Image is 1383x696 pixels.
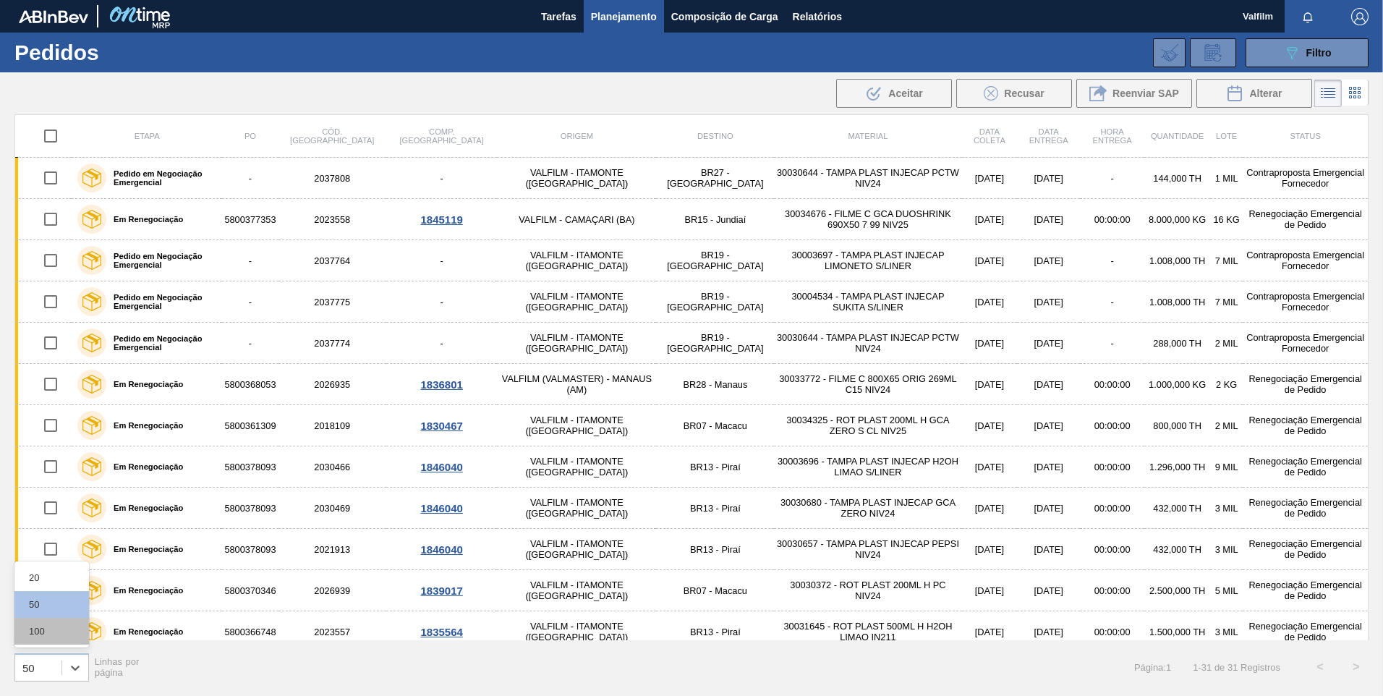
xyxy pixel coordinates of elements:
[1290,132,1320,140] span: Status
[1210,488,1243,529] td: 3 MIL
[15,488,1369,529] a: Em Renegociação58003780932030469VALFILM - ITAMONTE ([GEOGRAPHIC_DATA])BR13 - Piraí30030680 - TAMP...
[774,364,961,405] td: 30033772 - FILME C 800X65 ORIG 269ML C15 NIV24
[497,158,656,199] td: VALFILM - ITAMONTE ([GEOGRAPHIC_DATA])
[1210,446,1243,488] td: 9 MIL
[1243,240,1368,281] td: Contraproposta Emergencial Fornecedor
[19,10,88,23] img: TNhmsLtSVTkK8tSr43FrP2fwEKptu5GPRR3wAAAABJRU5ErkJggg==
[1017,611,1080,653] td: [DATE]
[962,199,1018,240] td: [DATE]
[1302,649,1338,685] button: <
[222,323,278,364] td: -
[15,446,1369,488] a: Em Renegociação58003780932030466VALFILM - ITAMONTE ([GEOGRAPHIC_DATA])BR13 - Piraí30003696 - TAMP...
[1246,38,1369,67] button: Filtro
[962,611,1018,653] td: [DATE]
[290,127,374,145] span: Cód. [GEOGRAPHIC_DATA]
[1216,132,1237,140] span: Lote
[1017,158,1080,199] td: [DATE]
[388,543,495,556] div: 1846040
[1243,281,1368,323] td: Contraproposta Emergencial Fornecedor
[222,446,278,488] td: 5800378093
[1243,199,1368,240] td: Renegociação Emergencial de Pedido
[962,364,1018,405] td: [DATE]
[95,656,140,678] span: Linhas por página
[1017,323,1080,364] td: [DATE]
[244,132,256,140] span: PO
[222,488,278,529] td: 5800378093
[278,281,386,323] td: 2037775
[15,323,1369,364] a: Pedido em Negociação Emergencial-2037774-VALFILM - ITAMONTE ([GEOGRAPHIC_DATA])BR19 - [GEOGRAPHIC...
[106,334,216,352] label: Pedido em Negociação Emergencial
[15,405,1369,446] a: Em Renegociação58003613092018109VALFILM - ITAMONTE ([GEOGRAPHIC_DATA])BR07 - Macacu30034325 - ROT...
[388,461,495,473] div: 1846040
[222,199,278,240] td: 5800377353
[1076,79,1192,108] div: Reenviar SAP
[1080,323,1144,364] td: -
[14,564,89,591] div: 20
[388,213,495,226] div: 1845119
[1285,7,1331,27] button: Notificações
[1210,240,1243,281] td: 7 MIL
[222,570,278,611] td: 5800370346
[1144,158,1210,199] td: 144,000 TH
[497,364,656,405] td: VALFILM (VALMASTER) - MANAUS (AM)
[774,529,961,570] td: 30030657 - TAMPA PLAST INJECAP PEPSI NIV24
[1017,446,1080,488] td: [DATE]
[1243,488,1368,529] td: Renegociação Emergencial de Pedido
[222,364,278,405] td: 5800368053
[222,529,278,570] td: 5800378093
[1004,88,1044,99] span: Recusar
[22,661,35,674] div: 50
[656,446,774,488] td: BR13 - Piraí
[278,240,386,281] td: 2037764
[1190,38,1236,67] div: Solicitação de Revisão de Pedidos
[1144,529,1210,570] td: 432,000 TH
[1210,281,1243,323] td: 7 MIL
[1080,611,1144,653] td: 00:00:00
[497,570,656,611] td: VALFILM - ITAMONTE ([GEOGRAPHIC_DATA])
[1144,364,1210,405] td: 1.000,000 KG
[1080,446,1144,488] td: 00:00:00
[1342,80,1369,107] div: Visão em Cards
[1144,446,1210,488] td: 1.296,000 TH
[15,529,1369,570] a: Em Renegociação58003780932021913VALFILM - ITAMONTE ([GEOGRAPHIC_DATA])BR13 - Piraí30030657 - TAMP...
[962,240,1018,281] td: [DATE]
[774,240,961,281] td: 30003697 - TAMPA PLAST INJECAP LIMONETO S/LINER
[774,281,961,323] td: 30004534 - TAMPA PLAST INJECAP SUKITA S/LINER
[1017,281,1080,323] td: [DATE]
[278,611,386,653] td: 2023557
[399,127,483,145] span: Comp. [GEOGRAPHIC_DATA]
[106,545,183,553] label: Em Renegociação
[1080,488,1144,529] td: 00:00:00
[1144,405,1210,446] td: 800,000 TH
[15,199,1369,240] a: Em Renegociação58003773532023558VALFILM - CAMAÇARI (BA)BR15 - Jundiaí30034676 - FILME C GCA DUOSH...
[956,79,1072,108] div: Recusar
[106,462,183,471] label: Em Renegociação
[1306,47,1332,59] span: Filtro
[656,364,774,405] td: BR28 - Manaus
[656,323,774,364] td: BR19 - [GEOGRAPHIC_DATA]
[1017,240,1080,281] td: [DATE]
[497,405,656,446] td: VALFILM - ITAMONTE ([GEOGRAPHIC_DATA])
[1144,199,1210,240] td: 8.000,000 KG
[656,158,774,199] td: BR27 - [GEOGRAPHIC_DATA]
[1017,364,1080,405] td: [DATE]
[106,421,183,430] label: Em Renegociação
[497,323,656,364] td: VALFILM - ITAMONTE ([GEOGRAPHIC_DATA])
[888,88,922,99] span: Aceitar
[974,127,1005,145] span: Data coleta
[656,611,774,653] td: BR13 - Piraí
[1144,570,1210,611] td: 2.500,000 TH
[1112,88,1179,99] span: Reenviar SAP
[1144,281,1210,323] td: 1.008,000 TH
[1210,364,1243,405] td: 2 KG
[497,529,656,570] td: VALFILM - ITAMONTE ([GEOGRAPHIC_DATA])
[1017,405,1080,446] td: [DATE]
[671,8,778,25] span: Composição de Carga
[106,504,183,512] label: Em Renegociação
[1144,488,1210,529] td: 432,000 TH
[497,240,656,281] td: VALFILM - ITAMONTE ([GEOGRAPHIC_DATA])
[15,570,1369,611] a: Em Renegociação58003703462026939VALFILM - ITAMONTE ([GEOGRAPHIC_DATA])BR07 - Macacu30030372 - ROT...
[106,627,183,636] label: Em Renegociação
